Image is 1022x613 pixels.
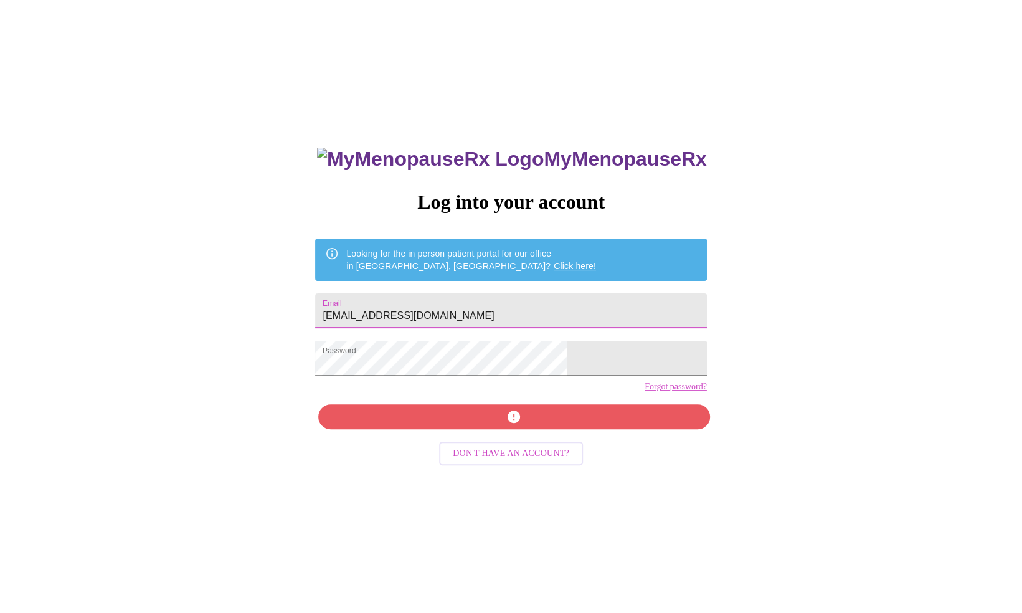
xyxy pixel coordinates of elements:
[439,442,583,466] button: Don't have an account?
[317,148,707,171] h3: MyMenopauseRx
[436,447,586,458] a: Don't have an account?
[554,261,596,271] a: Click here!
[317,148,544,171] img: MyMenopauseRx Logo
[645,382,707,392] a: Forgot password?
[346,242,596,277] div: Looking for the in person patient portal for our office in [GEOGRAPHIC_DATA], [GEOGRAPHIC_DATA]?
[315,191,706,214] h3: Log into your account
[453,446,569,462] span: Don't have an account?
